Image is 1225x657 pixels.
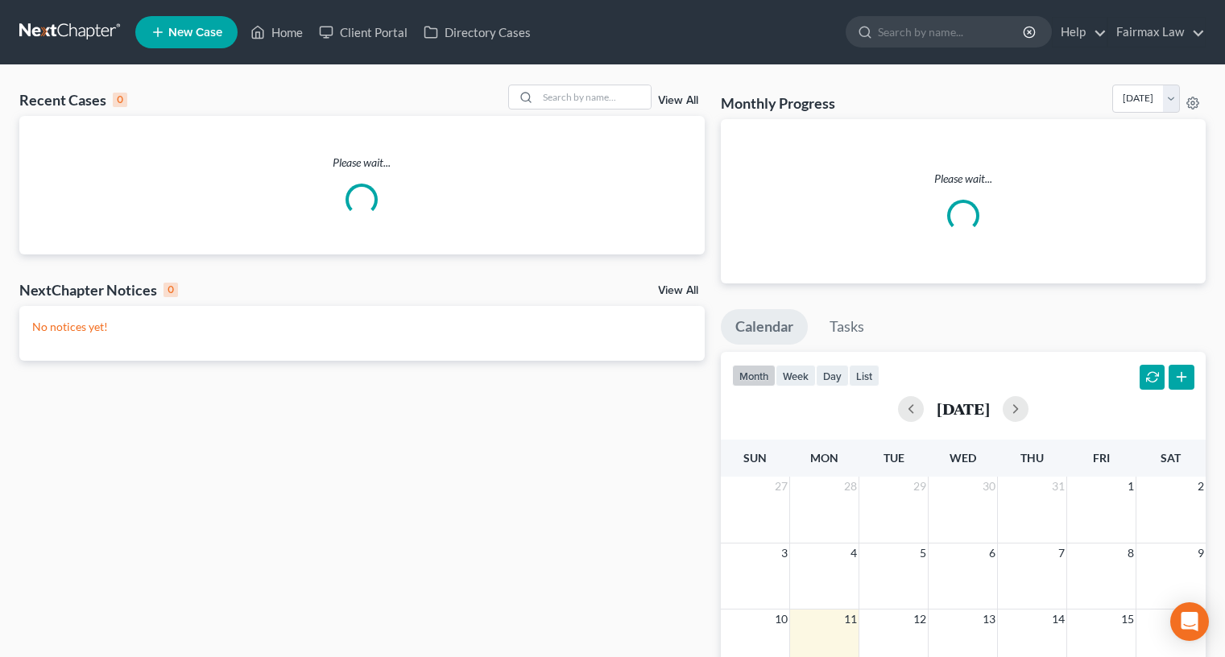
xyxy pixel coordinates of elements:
span: 14 [1050,609,1066,629]
span: 12 [912,609,928,629]
button: list [849,365,879,386]
span: New Case [168,27,222,39]
span: Sun [743,451,767,465]
div: 0 [113,93,127,107]
span: 2 [1196,477,1206,496]
span: Sat [1161,451,1181,465]
button: day [816,365,849,386]
p: Please wait... [19,155,705,171]
a: View All [658,95,698,106]
span: Thu [1020,451,1044,465]
span: 8 [1126,543,1136,563]
input: Search by name... [538,85,651,109]
span: 5 [918,543,928,563]
span: 3 [780,543,789,563]
div: Open Intercom Messenger [1170,602,1209,641]
a: View All [658,285,698,296]
div: NextChapter Notices [19,280,178,300]
span: 15 [1119,609,1136,629]
span: Fri [1093,451,1110,465]
h3: Monthly Progress [721,93,835,113]
span: 11 [842,609,859,629]
a: Home [242,18,311,47]
span: 1 [1126,477,1136,496]
span: 9 [1196,543,1206,563]
span: 31 [1050,477,1066,496]
a: Directory Cases [416,18,539,47]
span: Mon [810,451,838,465]
button: month [732,365,776,386]
div: 0 [163,283,178,297]
a: Tasks [815,309,879,345]
button: week [776,365,816,386]
span: Tue [884,451,904,465]
a: Fairmax Law [1108,18,1205,47]
div: Recent Cases [19,90,127,109]
span: 27 [773,477,789,496]
span: 28 [842,477,859,496]
a: Client Portal [311,18,416,47]
h2: [DATE] [937,400,990,417]
span: 30 [981,477,997,496]
span: Wed [950,451,976,465]
a: Calendar [721,309,808,345]
span: 29 [912,477,928,496]
input: Search by name... [878,17,1025,47]
span: 13 [981,609,997,629]
p: Please wait... [734,171,1193,187]
span: 6 [987,543,997,563]
span: 7 [1057,543,1066,563]
p: No notices yet! [32,319,692,335]
span: 10 [773,609,789,629]
span: 4 [849,543,859,563]
a: Help [1053,18,1107,47]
